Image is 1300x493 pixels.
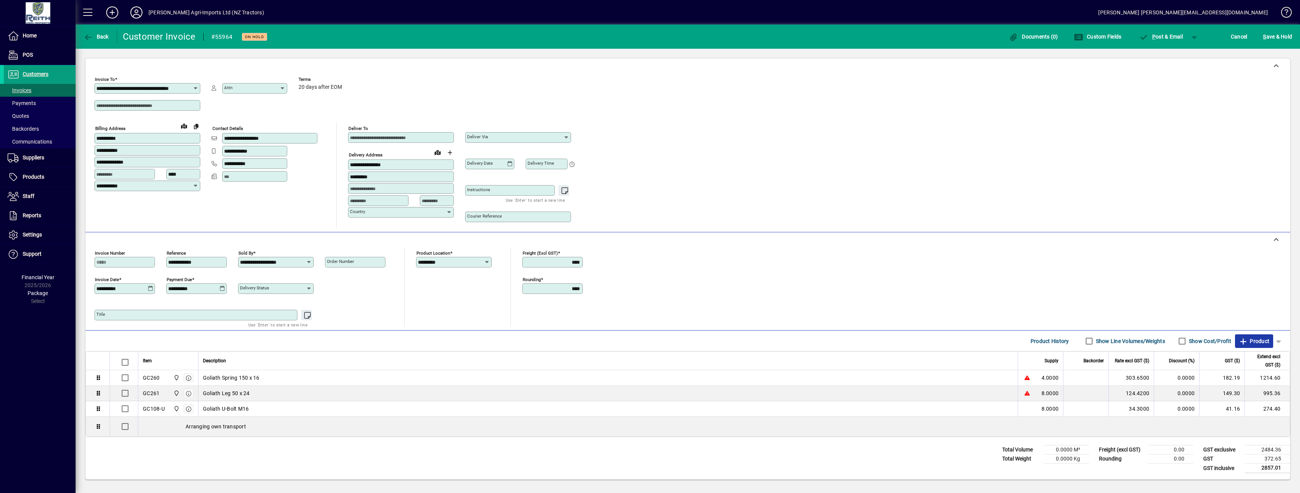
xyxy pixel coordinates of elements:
[4,135,76,148] a: Communications
[203,374,260,382] span: Goliath Spring 150 x 16
[1074,34,1122,40] span: Custom Fields
[203,357,226,365] span: Description
[506,196,565,204] mat-hint: Use 'Enter' to start a new line
[23,232,42,238] span: Settings
[23,71,48,77] span: Customers
[4,187,76,206] a: Staff
[8,100,36,106] span: Payments
[1152,34,1156,40] span: P
[1235,334,1273,348] button: Product
[84,34,109,40] span: Back
[1244,386,1290,401] td: 995.36
[1199,401,1244,417] td: 41.16
[8,139,52,145] span: Communications
[1154,386,1199,401] td: 0.0000
[4,46,76,65] a: POS
[1154,401,1199,417] td: 0.0000
[1244,370,1290,386] td: 1214.60
[95,77,115,82] mat-label: Invoice To
[1245,464,1290,473] td: 2857.01
[1154,370,1199,386] td: 0.0000
[143,405,165,413] div: GC108-U
[190,120,202,132] button: Copy to Delivery address
[4,122,76,135] a: Backorders
[1225,357,1240,365] span: GST ($)
[1199,370,1244,386] td: 182.19
[528,161,554,166] mat-label: Delivery time
[172,405,180,413] span: Ashburton
[23,174,44,180] span: Products
[167,277,192,282] mat-label: Payment due
[1199,464,1245,473] td: GST inclusive
[1239,335,1269,347] span: Product
[138,417,1290,436] div: Arranging own transport
[8,126,39,132] span: Backorders
[23,52,33,58] span: POS
[1094,337,1165,345] label: Show Line Volumes/Weights
[224,85,232,90] mat-label: Attn
[100,6,124,19] button: Add
[467,213,502,219] mat-label: Courier Reference
[1028,334,1072,348] button: Product History
[23,251,42,257] span: Support
[1007,30,1060,43] button: Documents (0)
[444,147,456,159] button: Choose address
[348,126,368,131] mat-label: Deliver To
[28,290,48,296] span: Package
[203,405,249,413] span: Goliath U-Bolt M16
[1045,357,1059,365] span: Supply
[327,259,354,264] mat-label: Order number
[143,357,152,365] span: Item
[8,113,29,119] span: Quotes
[1115,357,1149,365] span: Rate excl GST ($)
[1245,454,1290,464] td: 372.65
[299,77,344,82] span: Terms
[1169,357,1195,365] span: Discount (%)
[248,320,308,329] mat-hint: Use 'Enter' to start a new line
[23,32,37,39] span: Home
[76,30,117,43] app-page-header-button: Back
[211,31,233,43] div: #55964
[1083,357,1104,365] span: Backorder
[95,277,119,282] mat-label: Invoice date
[1139,34,1183,40] span: ost & Email
[1261,30,1294,43] button: Save & Hold
[1187,337,1231,345] label: Show Cost/Profit
[96,312,105,317] mat-label: Title
[1199,454,1245,464] td: GST
[1244,401,1290,417] td: 274.40
[1113,405,1149,413] div: 34.3000
[123,31,196,43] div: Customer Invoice
[82,30,111,43] button: Back
[4,245,76,264] a: Support
[4,26,76,45] a: Home
[4,84,76,97] a: Invoices
[149,6,264,19] div: [PERSON_NAME] Agri-Imports Ltd (NZ Tractors)
[4,110,76,122] a: Quotes
[1245,445,1290,454] td: 2484.36
[1095,454,1148,464] td: Rounding
[1249,352,1280,369] span: Extend excl GST ($)
[1199,386,1244,401] td: 149.30
[998,454,1044,464] td: Total Weight
[1275,2,1291,26] a: Knowledge Base
[1113,374,1149,382] div: 303.6500
[4,148,76,167] a: Suppliers
[350,209,365,214] mat-label: Country
[1044,454,1089,464] td: 0.0000 Kg
[95,250,125,256] mat-label: Invoice number
[124,6,149,19] button: Profile
[432,146,444,158] a: View on map
[467,134,488,139] mat-label: Deliver via
[22,274,54,280] span: Financial Year
[238,250,253,256] mat-label: Sold by
[1148,454,1193,464] td: 0.00
[1009,34,1058,40] span: Documents (0)
[1199,445,1245,454] td: GST exclusive
[1263,34,1266,40] span: S
[4,97,76,110] a: Payments
[1229,30,1249,43] button: Cancel
[172,389,180,397] span: Ashburton
[1031,335,1069,347] span: Product History
[523,250,558,256] mat-label: Freight (excl GST)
